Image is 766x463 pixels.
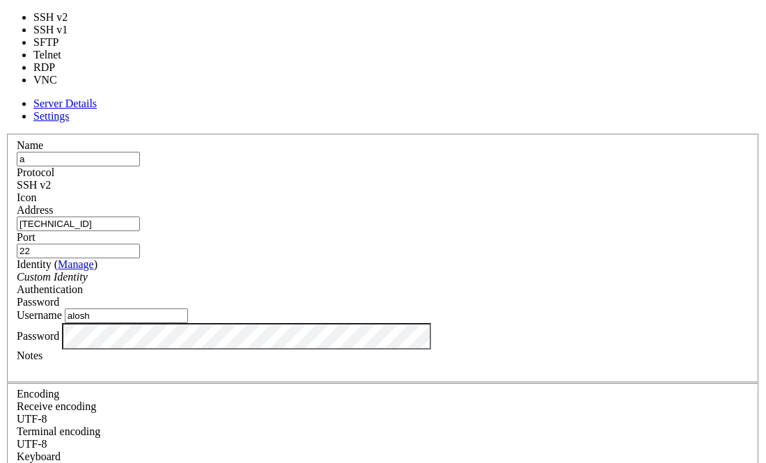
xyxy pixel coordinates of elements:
x-row: * Take full control of your remote servers using our RDP or VNC from your browser. [6,168,584,181]
x-row: [0904/152446.114254:INFO:remoting/host/setup/daemon_controller_delegate_[DOMAIN_NAME]:98] The dae... [6,294,584,306]
span: UTF-8 [17,438,47,450]
x-row: Shellngn is a web-based SSH client that allows you to connect to your servers from anywhere witho... [6,56,584,68]
x-row: Found existing host: `f542bb75-085d-4596-b892-3b488c0add65`. [6,269,584,281]
div: (17, 28) [105,356,111,369]
input: Port Number [17,244,140,258]
label: Notes [17,350,42,361]
input: Server Name [17,152,140,166]
x-row: Ye6Rq1kS5XLssYpDoQ_FUQ" --redirect-url="[URL][DOMAIN_NAME]" --name=$(hostname) [6,168,584,181]
i: Custom Identity [17,271,88,283]
span: Seamless Server Management: [11,107,162,118]
span: Advanced SSH Client: [11,132,123,143]
x-row: You entered different PINs. [6,206,584,219]
x-row: ec9892d1e1f64578b5c7a95.json [6,81,584,93]
span: alosh@eva-001 [6,6,78,17]
x-row: [sudo] password for alosh: [6,319,584,331]
x-row: * Experience the same robust functionality and convenience on your mobile devices, for seamless s... [6,181,584,194]
x-row: [0904/152331.328813:INFO:remoting/base/crash/crashpad_[DOMAIN_NAME]:69] Crashpad handler started. [6,56,584,68]
li: Telnet [33,49,84,61]
span: To get started, please use the left side bar to add your server. [6,257,362,268]
span: Welcome to Shellngn! [6,6,117,17]
label: Keyboard [17,450,61,462]
span: UTF-8 [17,413,47,425]
div: UTF-8 [17,438,749,450]
x-row: * Enjoy easy management of files and folders, swift data transfers, and the ability to edit your ... [6,143,584,156]
label: The default terminal encoding. ISO-2022 enables character map translations (like graphics maps). ... [17,425,100,437]
x-row: ement on the go. [6,194,584,206]
x-row: [0904/152437.674141:INFO:remoting/host/setup/host_starter_[DOMAIN_NAME]:73] [6,256,584,269]
li: RDP [33,61,84,74]
div: Password [17,296,749,308]
x-row: Enter a PIN of at least six digits: [6,181,584,194]
div: (0, 21) [6,269,11,281]
div: Custom Identity [17,271,749,283]
x-row: : $ [6,356,584,369]
x-row: More information at: [6,231,584,244]
label: Port [17,231,36,243]
span: https://shellngn.com [117,232,217,243]
div: UTF-8 [17,413,749,425]
span: Remote Desktop Capabilities: [11,169,167,180]
label: Name [17,139,43,151]
x-row: It also has a full-featured SFTP client, remote desktop with RDP and VNC, and more. [6,68,584,81]
span: SSH v2 [17,179,51,191]
span: ~ [84,357,89,368]
li: SFTP [33,36,84,49]
label: Set the expected encoding for data received from the host. If the encodings do not match, visual ... [17,400,96,412]
span: ~ [84,6,89,17]
x-row: [0904/152437.607448:INFO:remoting/base/crash/crashpad_[DOMAIN_NAME]:69] Crashpad handler started. [6,244,584,256]
li: SSH v2 [33,11,84,24]
span: Password [17,296,59,308]
span: [EMAIL_ADDRESS] → /usr/lib/systemd/system/chrome-remote-desktop@.service. [6,119,412,130]
label: Icon [17,191,36,203]
li: SSH v1 [33,24,84,36]
span: ( ) [54,258,97,270]
x-row: Enter a PIN of at least six digits: [6,31,584,43]
x-row: [0904/152331.391006:ERROR:remoting/host/host_[DOMAIN_NAME]:82] Failed to read /home/alosh/.config... [6,68,584,81]
x-row: * Work on multiple sessions, automate your SSH commands, and establish connections with just a si... [6,131,584,143]
div: SSH v2 [17,179,749,191]
a: Server Details [33,97,97,109]
span: https://shellngn.com/cloud/ [273,107,351,118]
x-row: Host started successfully. [6,143,584,156]
x-row: servers from anywhere. [6,118,584,131]
x-row: [0904/152504.011707:INFO:remoting/host/setup/daemon_controller_delegate_[DOMAIN_NAME]:98] [6,331,584,344]
label: Password [17,329,59,341]
label: Encoding [17,388,59,400]
x-row: Enter the same PIN again: [6,231,584,244]
a: Settings [33,110,70,122]
a: Manage [58,258,94,270]
label: Address [17,204,53,216]
li: VNC [33,74,84,86]
x-row: Enter the same PIN again: [6,194,584,206]
span: ~ [84,157,89,168]
x-row: Enter the same PIN again: [6,43,584,56]
x-row: : $ DISPLAY= /opt/google/chrome-remote-desktop/start-host --code="4/0AVMBsJg7OqQv8cMdxuelBj5Tj4KC... [6,156,584,168]
span: alosh@eva-001 [6,157,78,168]
x-row: ylIS_t6cENQg35Pjzg1zNA" --redirect-url="[URL][DOMAIN_NAME]" --name=$(hostname) [6,18,584,31]
span: https://shellngn.com/pro-docker/ [362,107,479,118]
x-row: Enter a PIN of at least six digits: [6,219,584,231]
x-row: * Whether you're using or , enjoy the convenience of managing your [6,106,584,118]
x-row: This instance will be deleted from the Directory before starting the new host instance. [6,281,584,294]
label: Authentication [17,283,83,295]
label: Identity [17,258,97,270]
x-row: Host started successfully. [6,344,584,356]
input: Login Username [65,308,188,323]
x-row: : $ DISPLAY= /opt/google/chrome-remote-desktop/start-host --code="4/0AVMBsJiQZIleF5eudPr6WRDDswte... [6,6,584,18]
x-row: [0904/152338.987641:INFO:remoting/host/setup/daemon_controller_delegate_[DOMAIN_NAME]:98] Created... [6,106,584,118]
x-row: [sudo] password for alosh: [6,93,584,106]
x-row: irectly within our platform. [6,156,584,168]
label: Protocol [17,166,54,178]
span: Mobile Compatibility: [11,182,128,193]
input: Host Name or IP [17,217,140,231]
span: alosh@eva-001 [6,357,78,368]
label: Username [17,309,62,321]
span: Comprehensive SFTP Client: [11,144,156,155]
span: This is a demo session. [6,31,134,42]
